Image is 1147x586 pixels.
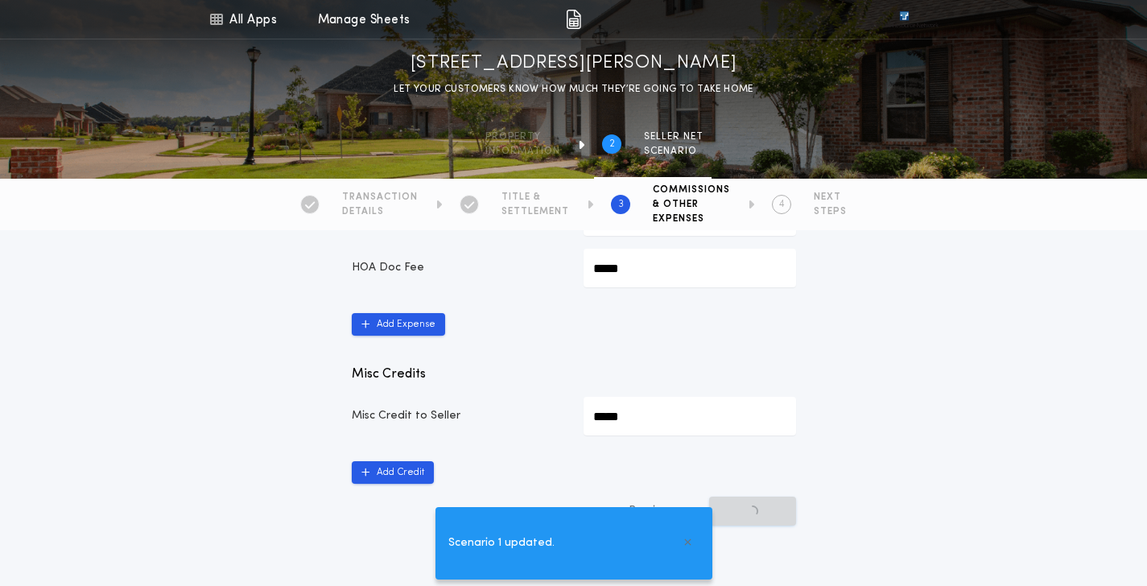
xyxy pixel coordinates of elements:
[644,145,703,158] span: SCENARIO
[653,198,730,211] span: & OTHER
[596,497,706,526] button: Previous
[814,191,847,204] span: NEXT
[653,184,730,196] span: COMMISSIONS
[394,81,753,97] p: LET YOUR CUSTOMERS KNOW HOW MUCH THEY’RE GOING TO TAKE HOME
[411,51,737,76] h1: [STREET_ADDRESS][PERSON_NAME]
[485,145,560,158] span: information
[618,198,624,211] h2: 3
[501,205,569,218] span: SETTLEMENT
[814,205,847,218] span: STEPS
[352,408,564,424] p: Misc Credit to Seller
[352,461,434,484] button: Add Credit
[609,138,615,151] h2: 2
[448,534,555,552] span: Scenario 1 updated.
[342,205,418,218] span: DETAILS
[501,191,569,204] span: TITLE &
[352,313,445,336] button: Add Expense
[566,10,581,29] img: img
[644,130,703,143] span: SELLER NET
[779,198,785,211] h2: 4
[342,191,418,204] span: TRANSACTION
[352,260,564,276] p: HOA Doc Fee
[485,130,560,143] span: Property
[870,11,938,27] img: vs-icon
[653,213,730,225] span: EXPENSES
[352,365,796,384] p: Misc Credits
